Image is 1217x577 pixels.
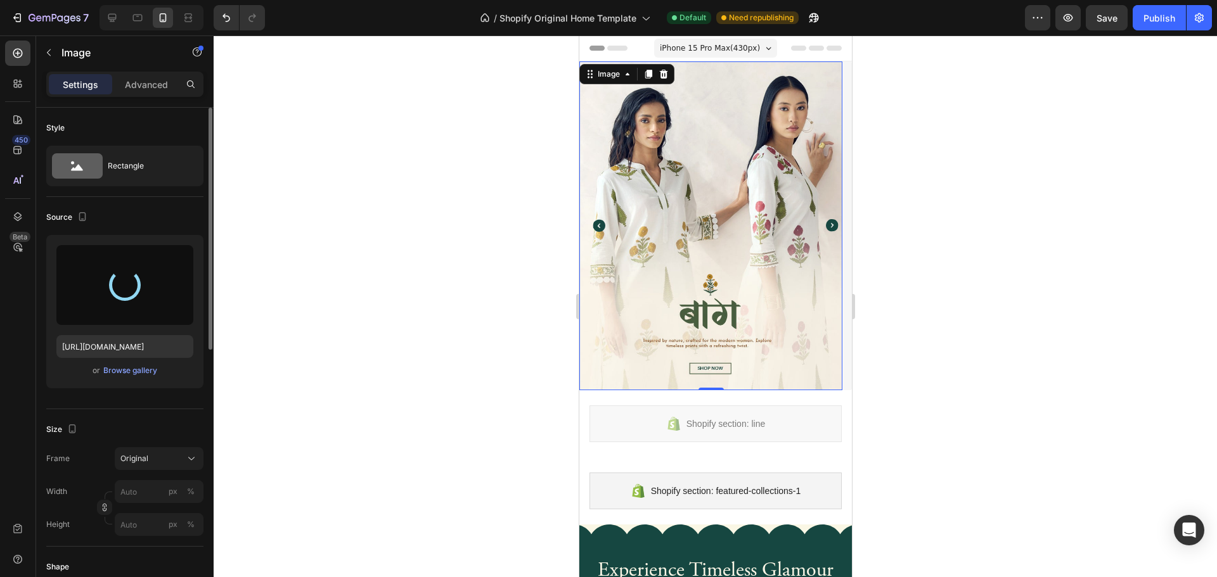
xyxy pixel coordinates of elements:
span: Need republishing [729,12,794,23]
input: px% [115,480,203,503]
button: 7 [5,5,94,30]
span: / [494,11,497,25]
button: % [165,484,181,499]
div: 450 [12,135,30,145]
span: Shopify Original Home Template [499,11,636,25]
div: px [169,519,177,530]
div: Undo/Redo [214,5,265,30]
label: Width [46,486,67,497]
button: px [183,484,198,499]
iframe: Design area [579,35,852,577]
button: Publish [1133,5,1186,30]
h2: Experience Timeless Glamour [15,522,257,551]
div: Style [46,122,65,134]
button: px [183,517,198,532]
label: Frame [46,453,70,464]
label: Height [46,519,70,530]
p: Settings [63,78,98,91]
span: or [93,363,100,378]
input: https://example.com/image.jpg [56,335,193,358]
span: Default [679,12,706,23]
div: px [169,486,177,497]
div: Size [46,421,80,438]
p: Image [61,45,169,60]
div: Open Intercom Messenger [1174,515,1204,545]
input: px% [115,513,203,536]
div: % [187,519,195,530]
div: Source [46,209,90,226]
div: Browse gallery [103,365,157,376]
div: % [187,486,195,497]
p: 7 [83,10,89,25]
button: Save [1086,5,1128,30]
span: Original [120,453,148,464]
button: Browse gallery [103,364,158,377]
button: % [165,517,181,532]
button: Original [115,447,203,470]
div: Beta [10,232,30,242]
span: Save [1097,13,1117,23]
div: Shape [46,561,69,573]
div: Publish [1143,11,1175,25]
div: Rectangle [108,151,185,181]
p: Advanced [125,78,168,91]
